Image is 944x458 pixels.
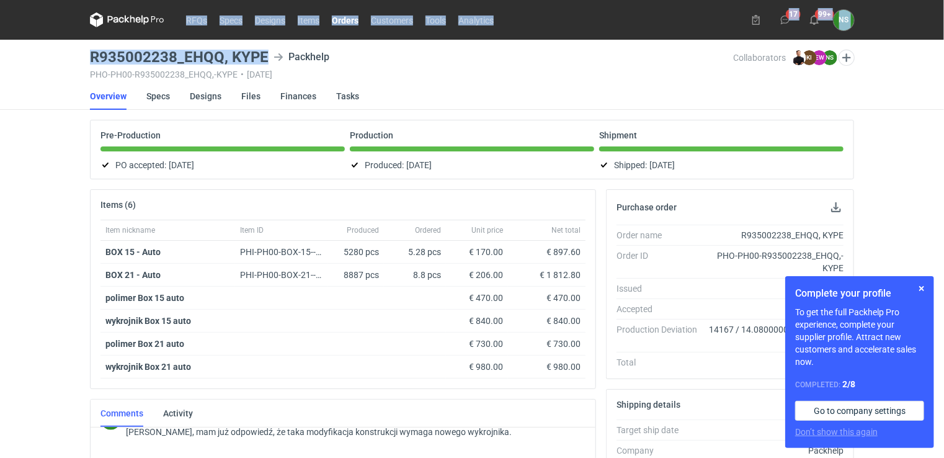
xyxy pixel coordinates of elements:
strong: wykrojnik Box 21 auto [105,362,191,372]
svg: Packhelp Pro [90,12,164,27]
span: Ordered [415,225,441,235]
div: 5280 pcs [328,241,384,264]
a: Finances [280,83,316,110]
div: € 980.00 [513,361,581,373]
div: Produced: [350,158,594,173]
span: Unit price [471,225,503,235]
p: Production [350,130,393,140]
span: Collaborators [734,53,786,63]
div: Order ID [617,249,707,274]
p: Pre-Production [100,130,161,140]
div: € 980.00 [451,361,503,373]
div: Shipped: [599,158,844,173]
a: Files [241,83,260,110]
div: PHO-PH00-R935002238_EHQQ,-KYPE [707,249,844,274]
a: Designs [249,12,292,27]
div: PHI-PH00-BOX-15---AUTO [240,246,323,258]
a: Tools [419,12,452,27]
h1: Complete your profile [795,286,924,301]
div: 5.28 pcs [384,241,446,264]
a: Designs [190,83,221,110]
img: Tomasz Kubiak [791,50,806,65]
div: [DATE] [707,303,844,315]
div: Issued [617,282,707,295]
div: Production Deviation [617,323,707,348]
div: Order name [617,229,707,241]
div: € 840.00 [451,315,503,327]
h3: R935002238_EHQQ, KYPE [90,50,269,65]
span: 14167 / 14.080000000000002 pcs ( ) [707,323,844,348]
strong: BOX 15 - Auto [105,247,161,257]
div: 8.8 pcs [384,264,446,287]
strong: 2 / 8 [842,379,855,389]
a: RFQs [180,12,213,27]
div: Completed: [795,378,924,391]
a: Go to company settings [795,401,924,421]
strong: BOX 21 - Auto [105,270,161,280]
div: Packhelp [707,444,844,457]
a: Items [292,12,326,27]
a: Orders [326,12,365,27]
p: [PERSON_NAME], mam już odpowiedź, że taka modyfikacja konstrukcji wymaga nowego wykrojnika. [126,424,576,439]
div: 8887 pcs [328,264,384,287]
span: Produced [347,225,379,235]
a: Customers [365,12,419,27]
div: Packhelp [274,50,329,65]
figcaption: NS [822,50,837,65]
div: € 170.00 [451,246,503,258]
div: € 206.00 [451,269,503,281]
a: Comments [100,400,143,427]
div: € 470.00 [513,292,581,304]
div: € 470.00 [451,292,503,304]
span: Net total [551,225,581,235]
strong: polimer Box 21 auto [105,339,184,349]
button: NS [834,10,854,30]
a: Specs [213,12,249,27]
h2: Purchase order [617,202,677,212]
button: Skip for now [914,281,929,296]
h2: Shipping details [617,400,680,410]
a: Specs [146,83,170,110]
div: Target ship date [617,424,707,436]
strong: polimer Box 15 auto [105,293,184,303]
div: € 897.60 [513,246,581,258]
button: Don’t show this again [795,426,878,438]
button: Edit collaborators [839,50,855,66]
div: € 730.00 [451,338,503,350]
figcaption: EW [812,50,827,65]
span: Item nickname [105,225,155,235]
span: • [241,70,244,79]
div: € 730.00 [513,338,581,350]
button: 17 [775,10,795,30]
button: Download PO [829,200,844,215]
a: Overview [90,83,127,110]
div: Total [617,356,707,369]
div: € 5 730.40 [707,356,844,369]
h2: Items (6) [100,200,136,210]
span: Item ID [240,225,264,235]
div: Company [617,444,707,457]
p: Shipment [599,130,637,140]
strong: wykrojnik Box 15 auto [105,316,191,326]
div: R935002238_EHQQ, KYPE [707,229,844,241]
div: [DATE] [707,282,844,295]
span: [DATE] [169,158,194,173]
div: € 1 812.80 [513,269,581,281]
div: Accepted [617,303,707,315]
a: Analytics [452,12,500,27]
a: Activity [163,400,193,427]
div: € 840.00 [513,315,581,327]
div: Natalia Stępak [834,10,854,30]
span: [DATE] [649,158,675,173]
div: PHO-PH00-R935002238_EHQQ,-KYPE [DATE] [90,70,734,79]
div: PHI-PH00-BOX-21---AUTO [240,269,323,281]
figcaption: KI [802,50,817,65]
span: [DATE] [406,158,432,173]
button: 99+ [804,10,824,30]
div: PO accepted: [100,158,345,173]
a: Tasks [336,83,359,110]
p: To get the full Packhelp Pro experience, complete your supplier profile. Attract new customers an... [795,306,924,368]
